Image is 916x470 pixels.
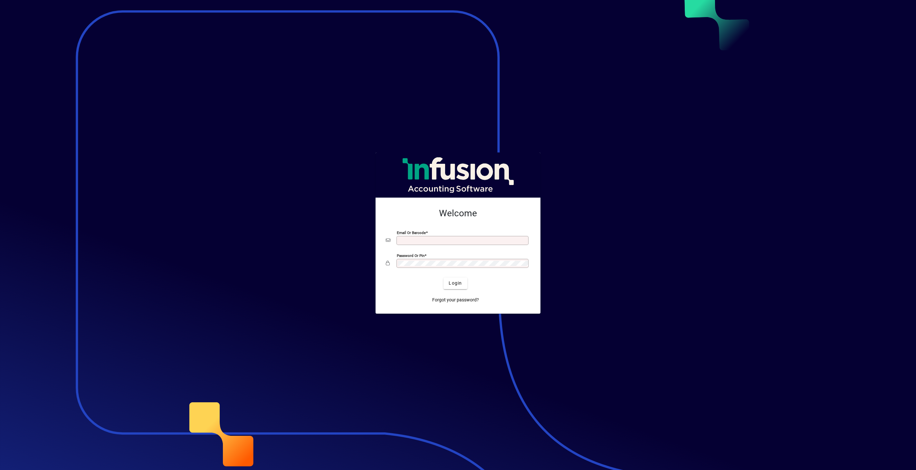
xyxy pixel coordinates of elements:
[397,230,426,235] mat-label: Email or Barcode
[397,253,425,258] mat-label: Password or Pin
[432,297,479,303] span: Forgot your password?
[430,294,482,306] a: Forgot your password?
[444,278,467,289] button: Login
[386,208,530,219] h2: Welcome
[449,280,462,287] span: Login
